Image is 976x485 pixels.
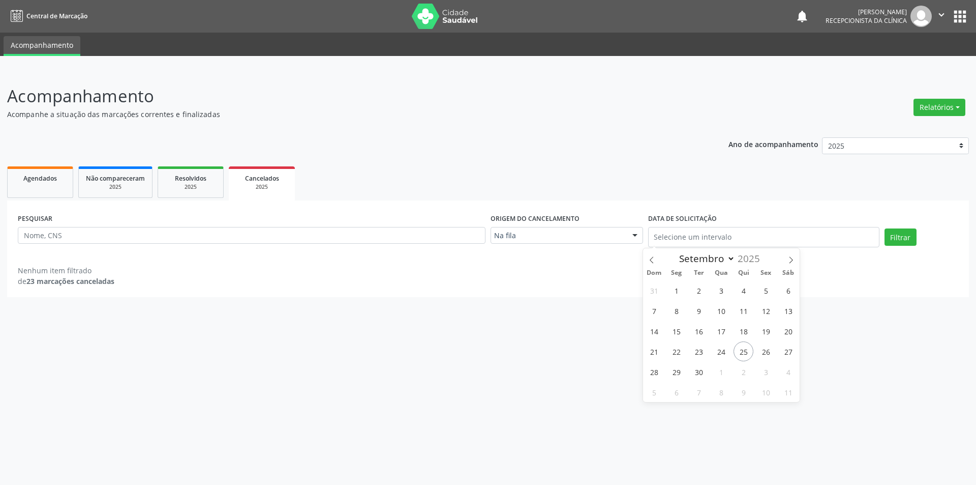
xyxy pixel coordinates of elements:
span: Agosto 31, 2025 [644,280,664,300]
span: Setembro 17, 2025 [711,321,731,341]
span: Outubro 6, 2025 [666,382,686,402]
span: Setembro 2, 2025 [689,280,709,300]
span: Dom [643,270,665,276]
span: Setembro 15, 2025 [666,321,686,341]
span: Setembro 11, 2025 [734,301,753,321]
span: Setembro 27, 2025 [778,341,798,361]
span: Setembro 22, 2025 [666,341,686,361]
p: Acompanhamento [7,83,680,109]
div: de [18,276,114,287]
span: Setembro 5, 2025 [756,280,776,300]
span: Outubro 1, 2025 [711,362,731,382]
span: Setembro 25, 2025 [734,341,753,361]
span: Outubro 11, 2025 [778,382,798,402]
span: Cancelados [245,174,279,183]
span: Setembro 24, 2025 [711,341,731,361]
input: Selecione um intervalo [648,227,879,247]
span: Outubro 7, 2025 [689,382,709,402]
span: Outubro 9, 2025 [734,382,753,402]
button: apps [951,8,969,25]
button:  [932,6,951,27]
span: Qui [733,270,755,276]
select: Month [674,251,735,266]
span: Ter [688,270,710,276]
span: Setembro 19, 2025 [756,321,776,341]
span: Setembro 4, 2025 [734,280,753,300]
div: Nenhum item filtrado [18,265,114,276]
span: Sex [755,270,777,276]
span: Setembro 8, 2025 [666,301,686,321]
label: Origem do cancelamento [491,211,579,227]
span: Setembro 20, 2025 [778,321,798,341]
span: Setembro 6, 2025 [778,280,798,300]
span: Sáb [777,270,800,276]
span: Setembro 7, 2025 [644,301,664,321]
span: Setembro 16, 2025 [689,321,709,341]
a: Central de Marcação [7,8,87,24]
span: Outubro 3, 2025 [756,362,776,382]
span: Outubro 5, 2025 [644,382,664,402]
span: Seg [665,270,688,276]
span: Setembro 23, 2025 [689,341,709,361]
label: DATA DE SOLICITAÇÃO [648,211,717,227]
div: 2025 [236,183,288,191]
strong: 23 marcações canceladas [26,276,114,286]
span: Outubro 8, 2025 [711,382,731,402]
span: Setembro 1, 2025 [666,280,686,300]
span: Setembro 30, 2025 [689,362,709,382]
span: Agendados [23,174,57,183]
p: Acompanhe a situação das marcações correntes e finalizadas [7,109,680,120]
span: Setembro 29, 2025 [666,362,686,382]
span: Setembro 12, 2025 [756,301,776,321]
input: Nome, CNS [18,227,485,244]
span: Recepcionista da clínica [826,16,907,25]
span: Setembro 13, 2025 [778,301,798,321]
span: Outubro 4, 2025 [778,362,798,382]
span: Setembro 14, 2025 [644,321,664,341]
span: Outubro 2, 2025 [734,362,753,382]
span: Resolvidos [175,174,206,183]
span: Qua [710,270,733,276]
button: notifications [795,9,809,23]
span: Não compareceram [86,174,145,183]
i:  [936,9,947,20]
a: Acompanhamento [4,36,80,56]
button: Relatórios [913,99,965,116]
img: img [910,6,932,27]
span: Setembro 26, 2025 [756,341,776,361]
p: Ano de acompanhamento [728,137,818,150]
span: Setembro 3, 2025 [711,280,731,300]
label: PESQUISAR [18,211,52,227]
span: Setembro 21, 2025 [644,341,664,361]
div: 2025 [86,183,145,191]
span: Setembro 9, 2025 [689,301,709,321]
span: Outubro 10, 2025 [756,382,776,402]
button: Filtrar [884,229,917,246]
div: [PERSON_NAME] [826,8,907,16]
span: Na fila [494,231,622,241]
span: Central de Marcação [26,12,87,20]
span: Setembro 10, 2025 [711,301,731,321]
span: Setembro 28, 2025 [644,362,664,382]
span: Setembro 18, 2025 [734,321,753,341]
div: 2025 [165,183,216,191]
